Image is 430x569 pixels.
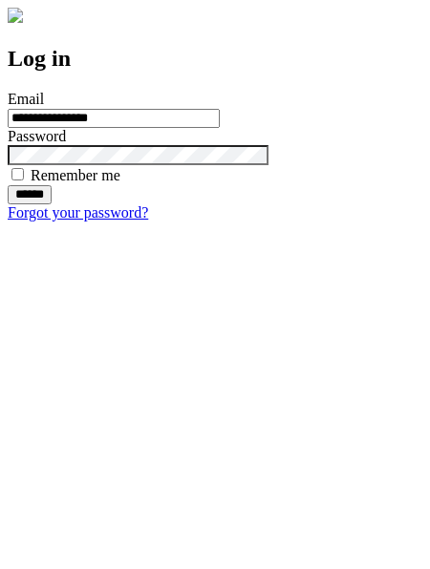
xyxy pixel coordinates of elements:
[31,167,120,183] label: Remember me
[8,46,422,72] h2: Log in
[8,91,44,107] label: Email
[8,8,23,23] img: logo-4e3dc11c47720685a147b03b5a06dd966a58ff35d612b21f08c02c0306f2b779.png
[8,128,66,144] label: Password
[8,204,148,221] a: Forgot your password?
